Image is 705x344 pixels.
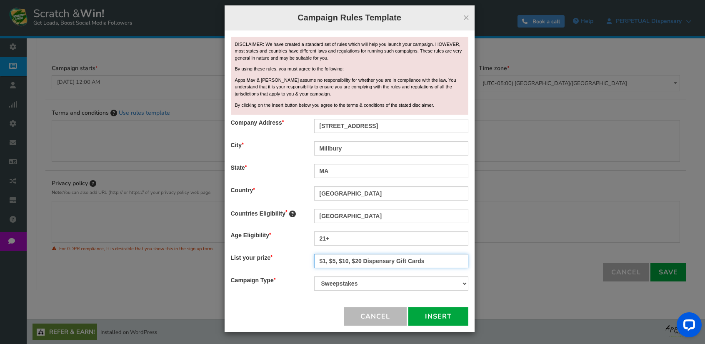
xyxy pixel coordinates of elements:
[235,65,464,73] p: By using these rules, you must agree to the following:
[225,276,308,284] label: Campaign Type
[235,77,464,98] p: Apps Mav & [PERSON_NAME] assume no responsibility for whether you are in compliance with the law....
[225,164,308,172] label: State
[670,309,705,344] iframe: LiveChat chat widget
[225,141,308,149] label: City
[235,41,464,62] p: DISCLAIMER: We have created a standard set of rules which will help you launch your campaign. HOW...
[225,231,308,239] label: Age Eligibility
[344,307,407,326] button: Cancel
[235,102,464,109] p: By clicking on the Insert button below you agree to the terms & conditions of the stated disclaimer.
[225,254,308,262] label: List your prize
[231,12,468,24] h4: Campaign Rules Template
[225,119,308,127] label: Company Address
[225,186,308,194] label: Country
[408,307,468,326] button: Insert
[463,11,469,24] span: ×
[225,209,308,218] label: Countries Eligibility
